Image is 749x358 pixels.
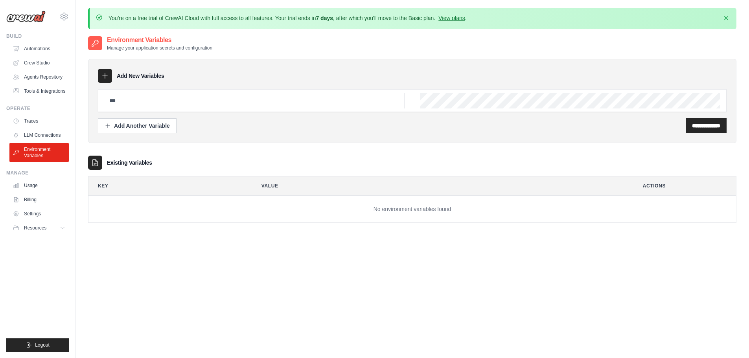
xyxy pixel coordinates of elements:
[98,118,177,133] button: Add Another Variable
[9,85,69,97] a: Tools & Integrations
[9,179,69,192] a: Usage
[88,196,736,223] td: No environment variables found
[9,57,69,69] a: Crew Studio
[438,15,465,21] a: View plans
[117,72,164,80] h3: Add New Variables
[6,105,69,112] div: Operate
[24,225,46,231] span: Resources
[9,143,69,162] a: Environment Variables
[9,42,69,55] a: Automations
[633,176,736,195] th: Actions
[9,222,69,234] button: Resources
[9,129,69,141] a: LLM Connections
[9,115,69,127] a: Traces
[316,15,333,21] strong: 7 days
[9,207,69,220] a: Settings
[35,342,50,348] span: Logout
[252,176,627,195] th: Value
[107,159,152,167] h3: Existing Variables
[6,11,46,22] img: Logo
[109,14,467,22] p: You're on a free trial of CrewAI Cloud with full access to all features. Your trial ends in , aft...
[6,170,69,176] div: Manage
[6,338,69,352] button: Logout
[9,71,69,83] a: Agents Repository
[105,122,170,130] div: Add Another Variable
[107,45,212,51] p: Manage your application secrets and configuration
[107,35,212,45] h2: Environment Variables
[9,193,69,206] a: Billing
[6,33,69,39] div: Build
[88,176,246,195] th: Key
